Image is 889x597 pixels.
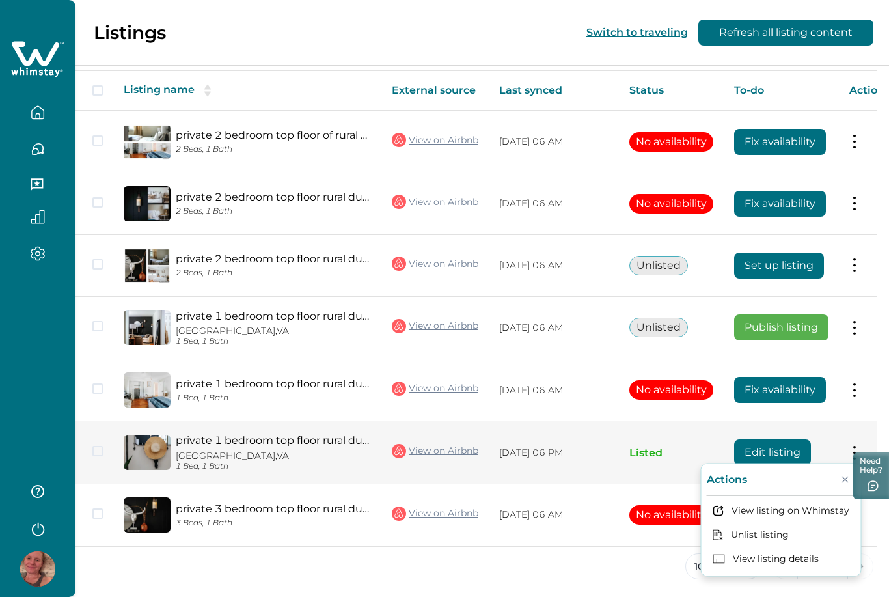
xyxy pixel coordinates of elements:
p: 2 Beds, 1 Bath [176,145,371,154]
a: private 2 bedroom top floor rural duplex [176,191,371,203]
a: private 2 bedroom top floor rural duplex [176,253,371,265]
button: Set up listing [734,253,824,279]
a: View on Airbnb [392,132,478,148]
a: View on Airbnb [392,505,478,522]
a: View on Airbnb [392,193,478,210]
button: Fix availability [734,377,826,403]
th: Last synced [489,71,619,111]
p: 1 Bed, 1 Bath [176,393,371,403]
p: Listed [629,447,713,460]
button: Fix availability [734,129,826,155]
button: Edit listing [734,439,811,465]
button: Refresh all listing content [698,20,873,46]
img: propertyImage_private 1 bedroom top floor rural duplex [124,310,171,345]
img: propertyImage_private 2 bedroom top floor of rural duplex [124,124,171,160]
img: propertyImage_private 2 bedroom top floor rural duplex [124,248,171,283]
button: 10 Rows [685,553,761,579]
p: [DATE] 06 PM [499,447,609,460]
button: No availability [629,194,713,214]
img: propertyImage_private 2 bedroom top floor rural duplex [124,186,171,221]
button: Fix availability [734,191,826,217]
button: sorting [195,84,221,97]
a: View on Airbnb [392,318,478,335]
button: Unlisted [629,256,688,275]
button: Unlisted [629,318,688,337]
p: [DATE] 06 AM [499,135,609,148]
a: View on Airbnb [392,255,478,272]
a: private 3 bedroom top floor rural duplex [176,503,371,515]
img: propertyImage_private 3 bedroom top floor rural duplex [124,497,171,533]
button: No availability [629,505,713,525]
a: private 1 bedroom top floor rural duplex [176,310,371,322]
button: Publish listing [734,314,828,340]
img: propertyImage_private 1 bedroom top floor rural duplex [124,435,171,470]
p: [DATE] 06 AM [499,384,609,397]
a: private 1 bedroom top floor rural duplex [176,378,371,390]
button: No availability [629,380,713,400]
p: Listings [94,21,166,44]
a: private 1 bedroom top floor rural duplex [176,434,371,447]
button: Switch to traveling [586,26,688,38]
th: To-do [724,71,839,111]
img: Whimstay Host [20,551,55,587]
a: View on Airbnb [392,443,478,460]
th: Status [619,71,724,111]
p: 1 Bed, 1 Bath [176,337,371,346]
p: Actions [707,473,747,486]
p: 1 Bed, 1 Bath [176,462,371,471]
button: No availability [629,132,713,152]
button: Close [835,469,856,490]
p: [DATE] 06 AM [499,259,609,272]
p: [GEOGRAPHIC_DATA], VA [176,326,371,337]
p: [DATE] 06 AM [499,197,609,210]
th: External source [381,71,489,111]
p: [DATE] 06 AM [499,322,609,335]
img: propertyImage_private 1 bedroom top floor rural duplex [124,372,171,408]
a: private 2 bedroom top floor of rural duplex [176,129,371,141]
p: 2 Beds, 1 Bath [176,206,371,216]
a: View on Airbnb [392,380,478,397]
p: 3 Beds, 1 Bath [176,518,371,528]
p: [GEOGRAPHIC_DATA], VA [176,451,371,462]
p: [DATE] 06 AM [499,508,609,521]
p: 2 Beds, 1 Bath [176,268,371,278]
th: Listing name [113,71,381,111]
